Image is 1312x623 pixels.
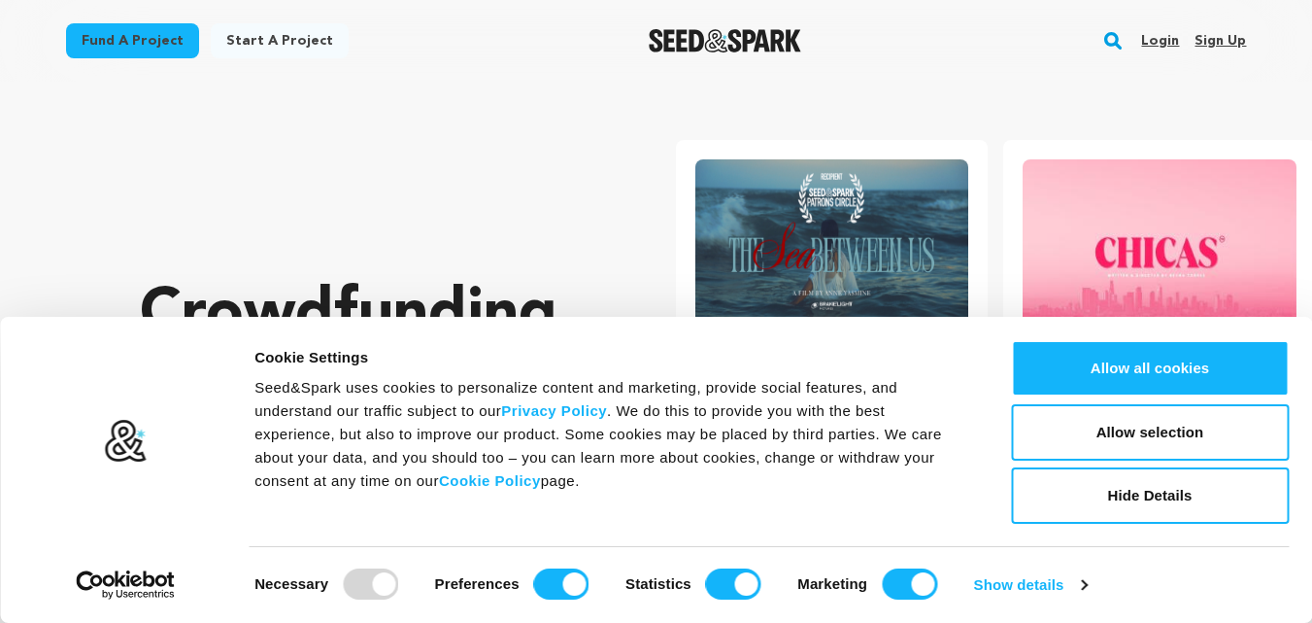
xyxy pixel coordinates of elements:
a: Seed&Spark Homepage [649,29,801,52]
a: Privacy Policy [501,402,607,419]
a: Cookie Policy [439,472,541,489]
a: Login [1141,25,1179,56]
a: Fund a project [66,23,199,58]
legend: Consent Selection [253,561,254,562]
button: Allow all cookies [1011,340,1289,397]
a: Sign up [1194,25,1246,56]
p: Crowdfunding that . [140,277,598,510]
div: Cookie Settings [254,346,967,369]
strong: Preferences [435,575,520,592]
img: CHICAS Pilot image [1023,159,1296,346]
strong: Marketing [797,575,867,592]
strong: Statistics [625,575,691,592]
img: logo [104,419,148,464]
img: Seed&Spark Logo Dark Mode [649,29,801,52]
a: Show details [974,571,1087,600]
a: Usercentrics Cookiebot - opens in a new window [41,571,211,600]
button: Hide Details [1011,467,1289,524]
div: Seed&Spark uses cookies to personalize content and marketing, provide social features, and unders... [254,376,967,493]
img: The Sea Between Us image [695,159,969,346]
strong: Necessary [254,575,328,592]
button: Allow selection [1011,404,1289,461]
a: Start a project [211,23,349,58]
